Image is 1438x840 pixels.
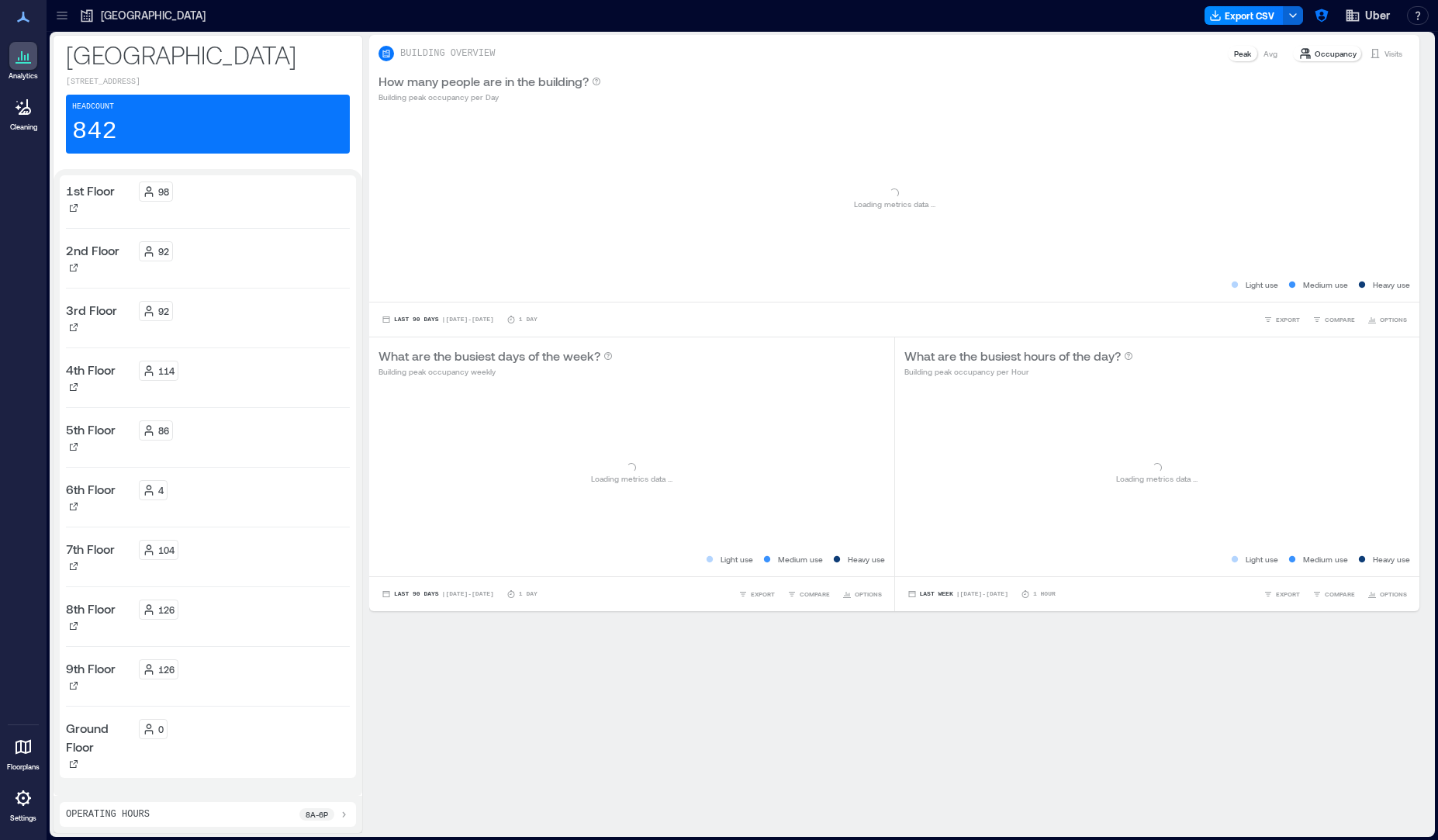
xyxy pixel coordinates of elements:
span: EXPORT [1276,315,1300,324]
p: 8th Floor [66,600,116,618]
p: 7th Floor [66,540,115,558]
p: 1 Day [519,589,538,599]
button: Last Week |[DATE]-[DATE] [904,586,1011,602]
p: Building peak occupancy per Hour [904,365,1133,378]
p: Settings [10,814,36,823]
p: Loading metrics data ... [854,198,935,210]
p: 98 [158,185,169,198]
span: OPTIONS [1380,315,1407,324]
button: OPTIONS [1364,312,1410,327]
button: COMPARE [1309,586,1358,602]
span: COMPARE [800,589,830,599]
p: 1 Day [519,315,538,324]
p: Light use [1246,553,1278,565]
p: Occupancy [1315,47,1357,60]
span: Uber [1365,8,1390,23]
button: OPTIONS [839,586,885,602]
p: Medium use [1303,553,1348,565]
p: 842 [72,116,117,147]
button: COMPARE [784,586,833,602]
p: 2nd Floor [66,241,119,260]
p: 4 [158,484,164,496]
p: BUILDING OVERVIEW [400,47,495,60]
p: Light use [721,553,753,565]
button: Last 90 Days |[DATE]-[DATE] [379,312,497,327]
p: 9th Floor [66,659,116,678]
a: Analytics [4,37,43,85]
p: Medium use [1303,278,1348,291]
button: EXPORT [1260,312,1303,327]
button: Export CSV [1205,6,1284,25]
p: [STREET_ADDRESS] [66,76,350,88]
p: Floorplans [7,762,40,772]
p: 4th Floor [66,361,116,379]
p: Heavy use [1373,553,1410,565]
p: Peak [1234,47,1251,60]
span: EXPORT [751,589,775,599]
p: Loading metrics data ... [1116,472,1198,485]
p: Light use [1246,278,1278,291]
p: 126 [158,603,175,616]
span: OPTIONS [1380,589,1407,599]
p: 8a - 6p [306,808,328,821]
p: Cleaning [10,123,37,132]
p: Headcount [72,101,114,113]
p: 114 [158,365,175,377]
p: 1 Hour [1033,589,1056,599]
p: Heavy use [848,553,885,565]
p: Building peak occupancy per Day [379,91,601,103]
p: 126 [158,663,175,676]
p: 3rd Floor [66,301,117,320]
p: How many people are in the building? [379,72,589,91]
p: What are the busiest hours of the day? [904,347,1121,365]
p: Heavy use [1373,278,1410,291]
p: Analytics [9,71,38,81]
span: EXPORT [1276,589,1300,599]
span: OPTIONS [855,589,882,599]
p: 1st Floor [66,181,115,200]
button: COMPARE [1309,312,1358,327]
p: 6th Floor [66,480,116,499]
a: Settings [5,780,42,828]
a: Floorplans [2,728,44,776]
p: [GEOGRAPHIC_DATA] [101,8,206,23]
button: EXPORT [735,586,778,602]
button: Uber [1340,3,1395,28]
a: Cleaning [4,88,43,137]
p: Avg [1263,47,1277,60]
p: Operating Hours [66,808,150,821]
p: Loading metrics data ... [591,472,672,485]
p: 86 [158,424,169,437]
p: Building peak occupancy weekly [379,365,613,378]
span: COMPARE [1325,315,1355,324]
button: OPTIONS [1364,586,1410,602]
button: Last 90 Days |[DATE]-[DATE] [379,586,497,602]
span: COMPARE [1325,589,1355,599]
p: 92 [158,305,169,317]
p: 0 [158,723,164,735]
p: [GEOGRAPHIC_DATA] [66,39,350,70]
p: Ground Floor [66,719,133,756]
p: 5th Floor [66,420,116,439]
p: Visits [1384,47,1402,60]
p: What are the busiest days of the week? [379,347,600,365]
p: 104 [158,544,175,556]
button: EXPORT [1260,586,1303,602]
p: Medium use [778,553,823,565]
p: 92 [158,245,169,258]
